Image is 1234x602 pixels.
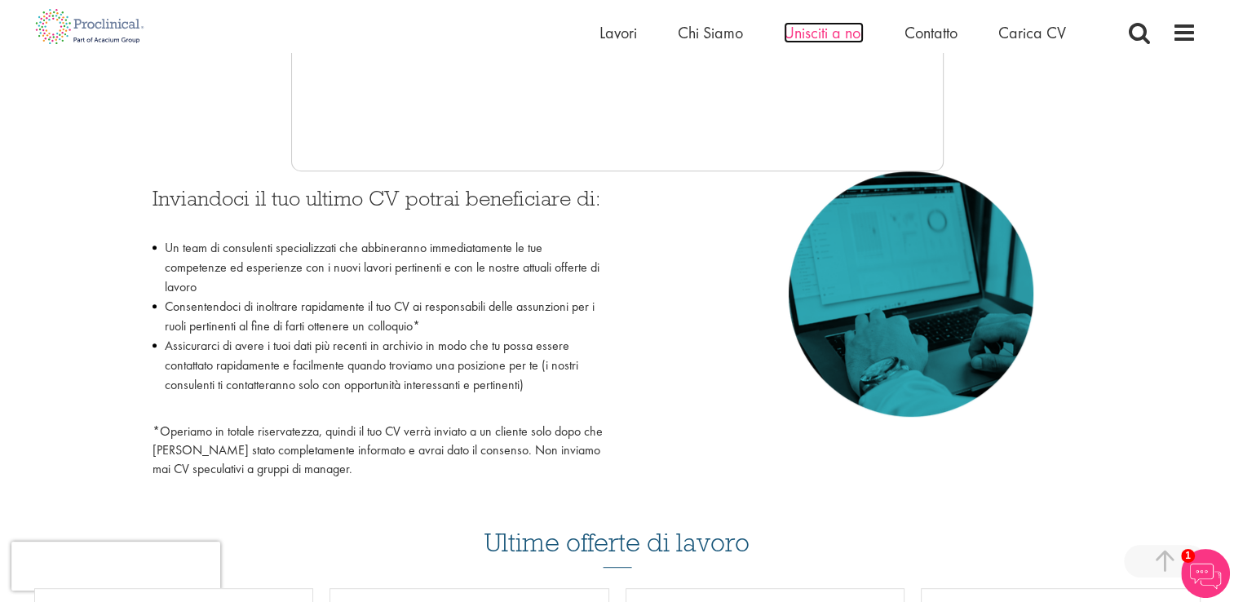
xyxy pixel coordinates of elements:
p: *Operiamo in totale riservatezza, quindi il tuo CV verrà inviato a un cliente solo dopo che [PERS... [153,423,605,479]
iframe: reCAPTCHA [11,542,220,591]
a: Lavori [599,22,637,43]
font: Assicurarci di avere i tuoi dati più recenti in archivio in modo che tu possa essere contattato r... [165,337,578,393]
font: Inviandoci il tuo ultimo CV potrai beneficiare di: [153,184,601,211]
a: Chi Siamo [678,22,743,43]
a: Unisciti a noi [784,22,864,43]
li: Consentendoci di inoltrare rapidamente il tuo CV ai responsabili delle assunzioni per i ruoli per... [153,297,605,336]
span: 1 [1181,549,1195,563]
h3: Ultime offerte di lavoro [484,488,750,568]
a: Carica CV [998,22,1066,43]
a: Contatto [904,22,958,43]
img: Chatbot [1181,549,1230,598]
li: Un team di consulenti specializzati che abbineranno immediatamente le tue competenze ed esperienz... [153,238,605,297]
